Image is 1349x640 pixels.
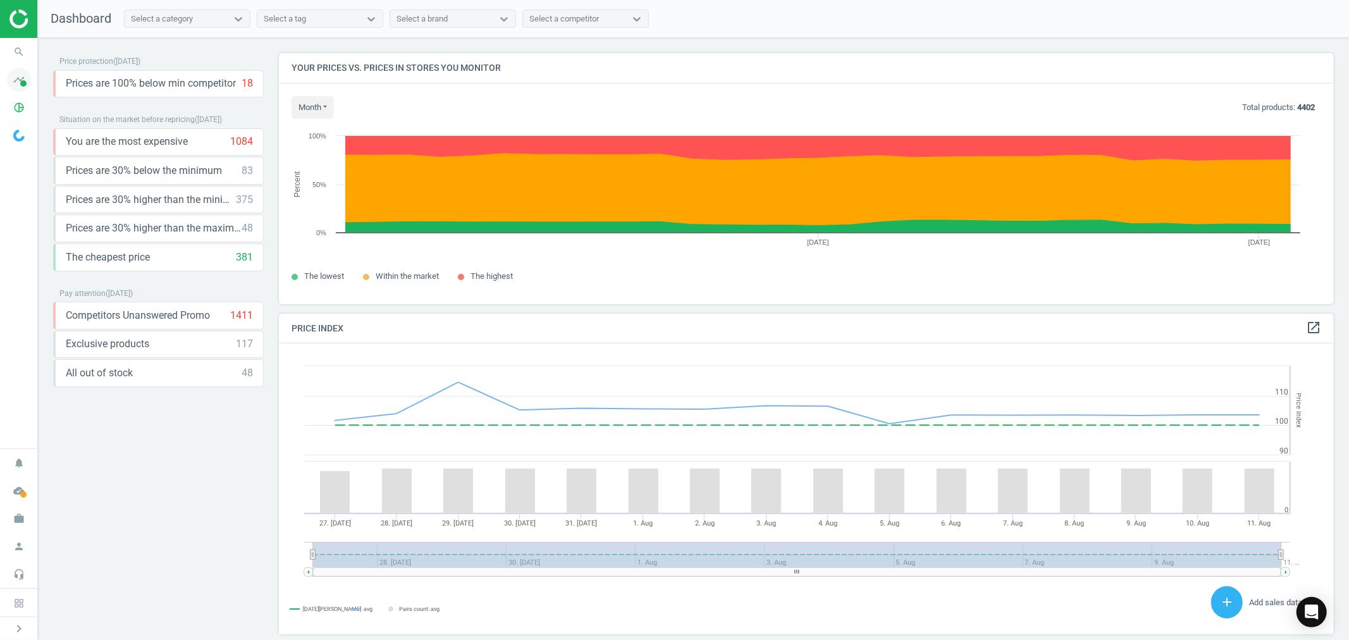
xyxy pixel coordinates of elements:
[443,519,474,527] tspan: 29. [DATE]
[279,53,1334,83] h4: Your prices vs. prices in stores you monitor
[1306,320,1321,335] i: open_in_new
[1297,102,1315,112] b: 4402
[7,40,31,64] i: search
[9,9,99,28] img: ajHJNr6hYgQAAAAASUVORK5CYII=
[66,164,222,178] span: Prices are 30% below the minimum
[312,181,326,188] text: 50%
[1186,519,1209,527] tspan: 10. Aug
[279,314,1334,343] h4: Price Index
[1306,320,1321,336] a: open_in_new
[818,519,838,527] tspan: 4. Aug
[7,562,31,586] i: headset_mic
[236,337,253,351] div: 117
[236,250,253,264] div: 381
[504,519,536,527] tspan: 30. [DATE]
[230,135,253,149] div: 1084
[7,534,31,558] i: person
[59,289,106,298] span: Pay attention
[66,366,133,380] span: All out of stock
[1275,417,1288,426] text: 100
[66,77,236,90] span: Prices are 100% below min competitor
[319,519,351,527] tspan: 27. [DATE]
[131,13,193,25] div: Select a category
[1064,519,1084,527] tspan: 8. Aug
[1248,238,1271,246] tspan: [DATE]
[471,271,513,281] span: The highest
[303,606,361,612] tspan: [DATE][PERSON_NAME]
[309,132,326,140] text: 100%
[633,519,653,527] tspan: 1. Aug
[1284,506,1288,514] text: 0
[7,451,31,475] i: notifications
[1249,598,1302,607] span: Add sales data
[1297,597,1327,627] div: Open Intercom Messenger
[1211,586,1243,618] button: add
[399,606,440,612] tspan: Pairs count: avg
[66,250,150,264] span: The cheapest price
[381,519,412,527] tspan: 28. [DATE]
[7,479,31,503] i: cloud_done
[195,115,222,124] span: ( [DATE] )
[565,519,597,527] tspan: 31. [DATE]
[66,309,210,323] span: Competitors Unanswered Promo
[3,620,35,637] button: chevron_right
[113,57,140,66] span: ( [DATE] )
[304,271,344,281] span: The lowest
[1219,594,1235,610] i: add
[1242,102,1315,113] p: Total products:
[66,221,242,235] span: Prices are 30% higher than the maximal
[13,130,25,142] img: wGWNvw8QSZomAAAAABJRU5ErkJggg==
[230,309,253,323] div: 1411
[1279,446,1288,455] text: 90
[364,606,373,612] tspan: avg
[397,13,448,25] div: Select a brand
[7,95,31,120] i: pie_chart_outlined
[242,164,253,178] div: 83
[1275,388,1288,397] text: 110
[106,289,133,298] span: ( [DATE] )
[51,11,111,26] span: Dashboard
[11,621,27,636] i: chevron_right
[756,519,776,527] tspan: 3. Aug
[7,68,31,92] i: timeline
[236,193,253,207] div: 375
[242,77,253,90] div: 18
[1248,519,1271,527] tspan: 11. Aug
[529,13,599,25] div: Select a competitor
[242,366,253,380] div: 48
[695,519,715,527] tspan: 2. Aug
[66,193,236,207] span: Prices are 30% higher than the minimum
[66,337,149,351] span: Exclusive products
[880,519,899,527] tspan: 5. Aug
[1283,558,1299,567] tspan: 11. …
[376,271,439,281] span: Within the market
[59,57,113,66] span: Price protection
[942,519,961,527] tspan: 6. Aug
[66,135,188,149] span: You are the most expensive
[1295,393,1303,428] tspan: Price Index
[59,115,195,124] span: Situation on the market before repricing
[1126,519,1146,527] tspan: 9. Aug
[242,221,253,235] div: 48
[292,96,334,119] button: month
[316,229,326,237] text: 0%
[7,507,31,531] i: work
[293,171,302,197] tspan: Percent
[264,13,306,25] div: Select a tag
[807,238,829,246] tspan: [DATE]
[1003,519,1023,527] tspan: 7. Aug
